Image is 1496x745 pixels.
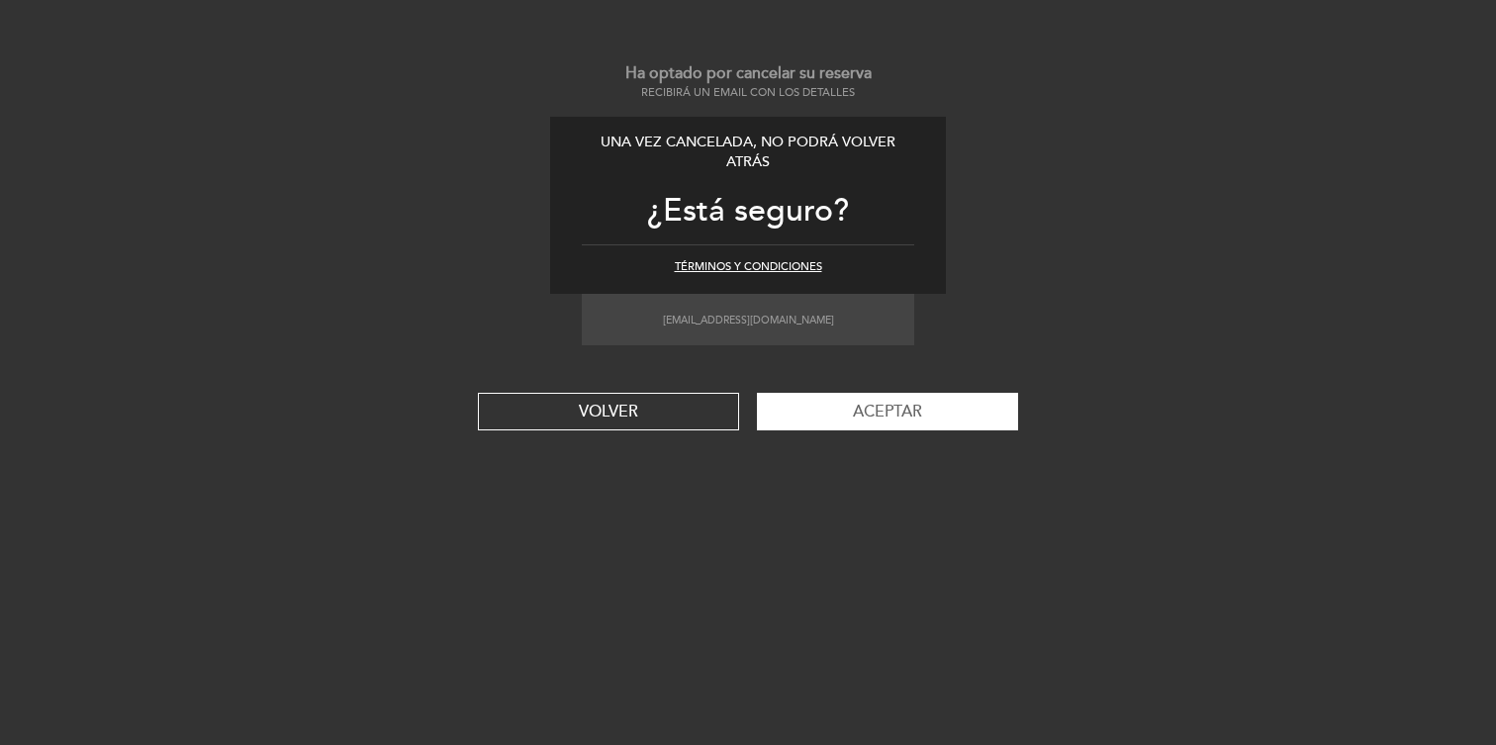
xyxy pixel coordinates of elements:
[582,133,914,173] div: Una vez cancelada, no podrá volver atrás
[478,393,739,430] button: VOLVER
[663,314,834,326] small: [EMAIL_ADDRESS][DOMAIN_NAME]
[647,191,849,231] span: ¿Está seguro?
[675,259,822,275] button: Términos y condiciones
[757,393,1018,430] button: Aceptar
